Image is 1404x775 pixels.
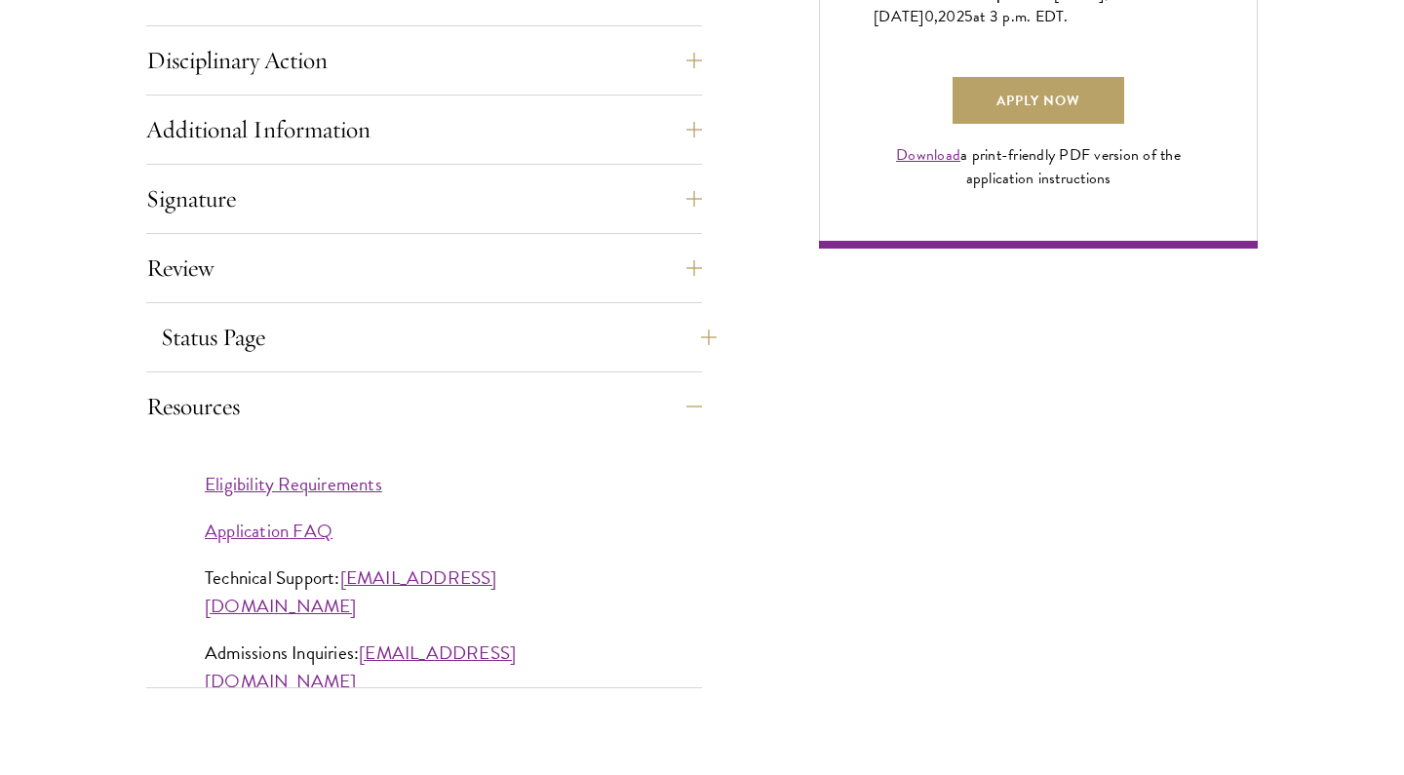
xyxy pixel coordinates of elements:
span: 202 [938,5,964,28]
button: Signature [146,175,702,222]
span: 5 [964,5,973,28]
a: Apply Now [953,77,1124,124]
a: Download [896,143,960,167]
span: at 3 p.m. EDT. [973,5,1069,28]
a: [EMAIL_ADDRESS][DOMAIN_NAME] [205,563,497,620]
span: 0 [924,5,934,28]
button: Resources [146,383,702,430]
button: Review [146,245,702,291]
a: [EMAIL_ADDRESS][DOMAIN_NAME] [205,639,516,695]
p: Technical Support: [205,563,643,620]
button: Disciplinary Action [146,37,702,84]
a: Eligibility Requirements [205,470,382,498]
p: Admissions Inquiries: [205,639,643,695]
button: Status Page [161,314,717,361]
span: , [934,5,938,28]
button: Additional Information [146,106,702,153]
a: Application FAQ [205,517,332,545]
div: a print-friendly PDF version of the application instructions [874,143,1203,190]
